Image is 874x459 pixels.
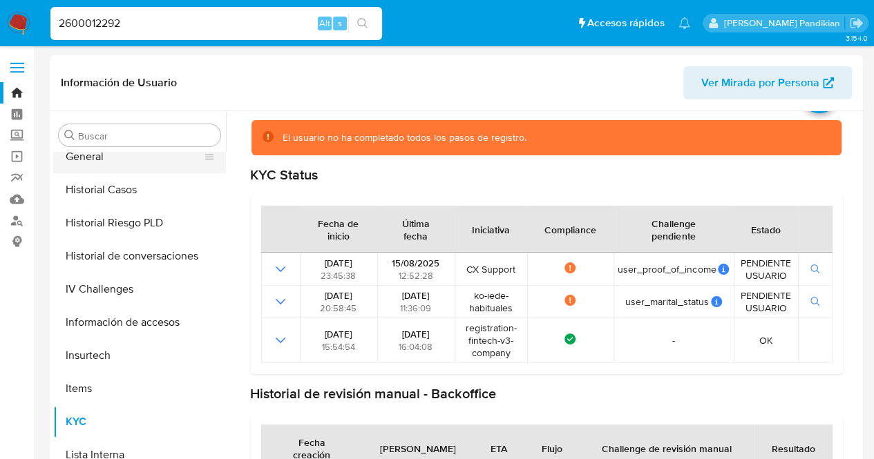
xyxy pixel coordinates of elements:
a: Notificaciones [678,17,690,29]
button: Buscar [64,130,75,141]
button: Historial Casos [53,173,226,206]
button: Ver Mirada por Persona [683,66,852,99]
input: Buscar [78,130,215,142]
button: Historial de conversaciones [53,240,226,273]
button: Historial Riesgo PLD [53,206,226,240]
button: General [53,140,215,173]
h1: Información de Usuario [61,76,177,90]
span: Alt [319,17,330,30]
a: Salir [849,16,864,30]
span: Accesos rápidos [587,16,665,30]
button: Insurtech [53,339,226,372]
button: Información de accesos [53,306,226,339]
button: KYC [53,405,226,438]
input: Buscar usuario o caso... [50,14,382,32]
button: Items [53,372,226,405]
p: agostina.bazzano@mercadolibre.com [723,17,844,30]
button: search-icon [348,14,377,33]
span: Ver Mirada por Persona [701,66,819,99]
button: IV Challenges [53,273,226,306]
span: s [338,17,342,30]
